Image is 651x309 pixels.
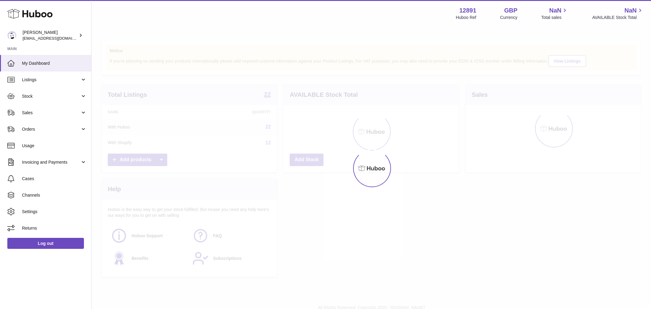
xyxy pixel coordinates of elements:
span: NaN [624,6,637,15]
img: internalAdmin-12891@internal.huboo.com [7,31,16,40]
a: NaN Total sales [541,6,568,20]
div: Currency [500,15,518,20]
span: Settings [22,209,87,215]
span: Returns [22,225,87,231]
strong: 12891 [459,6,476,15]
span: Channels [22,192,87,198]
span: Cases [22,176,87,182]
span: My Dashboard [22,60,87,66]
span: Listings [22,77,80,83]
a: Log out [7,238,84,249]
strong: GBP [504,6,517,15]
span: AVAILABLE Stock Total [592,15,644,20]
span: Total sales [541,15,568,20]
span: Invoicing and Payments [22,159,80,165]
span: [EMAIL_ADDRESS][DOMAIN_NAME] [23,36,90,41]
span: Stock [22,93,80,99]
span: Sales [22,110,80,116]
div: [PERSON_NAME] [23,30,78,41]
span: NaN [549,6,561,15]
span: Usage [22,143,87,149]
a: NaN AVAILABLE Stock Total [592,6,644,20]
div: Huboo Ref [456,15,476,20]
span: Orders [22,126,80,132]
